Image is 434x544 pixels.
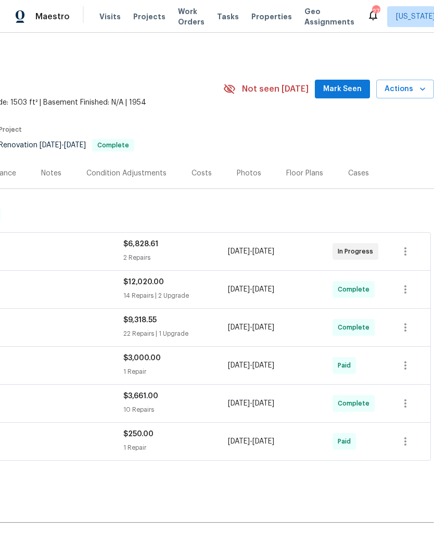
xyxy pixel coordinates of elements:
span: [DATE] [228,362,250,369]
span: Mark Seen [323,83,362,96]
span: - [228,436,274,447]
div: 1 Repair [123,442,228,453]
span: In Progress [338,246,377,257]
span: - [228,284,274,295]
button: Actions [376,80,434,99]
span: [DATE] [228,248,250,255]
span: Visits [99,11,121,22]
div: 2 Repairs [123,252,228,263]
span: $9,318.55 [123,317,157,324]
span: [DATE] [228,438,250,445]
span: - [40,142,86,149]
span: Paid [338,436,355,447]
span: Projects [133,11,165,22]
span: - [228,360,274,371]
div: 27 [372,6,379,17]
span: $6,828.61 [123,241,158,248]
span: Actions [385,83,426,96]
div: Floor Plans [286,168,323,179]
span: $3,000.00 [123,355,161,362]
span: Complete [338,284,374,295]
div: Cases [348,168,369,179]
button: Mark Seen [315,80,370,99]
span: [DATE] [64,142,86,149]
div: 14 Repairs | 2 Upgrade [123,290,228,301]
span: Tasks [217,13,239,20]
span: [DATE] [252,248,274,255]
span: [DATE] [252,400,274,407]
span: [DATE] [252,286,274,293]
div: Photos [237,168,261,179]
span: Complete [338,322,374,333]
div: 10 Repairs [123,404,228,415]
span: [DATE] [252,362,274,369]
span: $3,661.00 [123,393,158,400]
span: Not seen [DATE] [242,84,309,94]
span: Maestro [35,11,70,22]
div: Notes [41,168,61,179]
div: 22 Repairs | 1 Upgrade [123,328,228,339]
span: Complete [93,142,133,148]
div: 1 Repair [123,366,228,377]
span: Complete [338,398,374,409]
span: $250.00 [123,431,154,438]
span: [DATE] [228,286,250,293]
div: Costs [192,168,212,179]
span: $12,020.00 [123,279,164,286]
span: Work Orders [178,6,205,27]
span: - [228,398,274,409]
span: Properties [251,11,292,22]
span: [DATE] [228,400,250,407]
span: - [228,246,274,257]
span: [DATE] [252,438,274,445]
span: Paid [338,360,355,371]
div: Condition Adjustments [86,168,167,179]
span: Geo Assignments [304,6,354,27]
span: - [228,322,274,333]
span: [DATE] [252,324,274,331]
span: [DATE] [40,142,61,149]
span: [DATE] [228,324,250,331]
